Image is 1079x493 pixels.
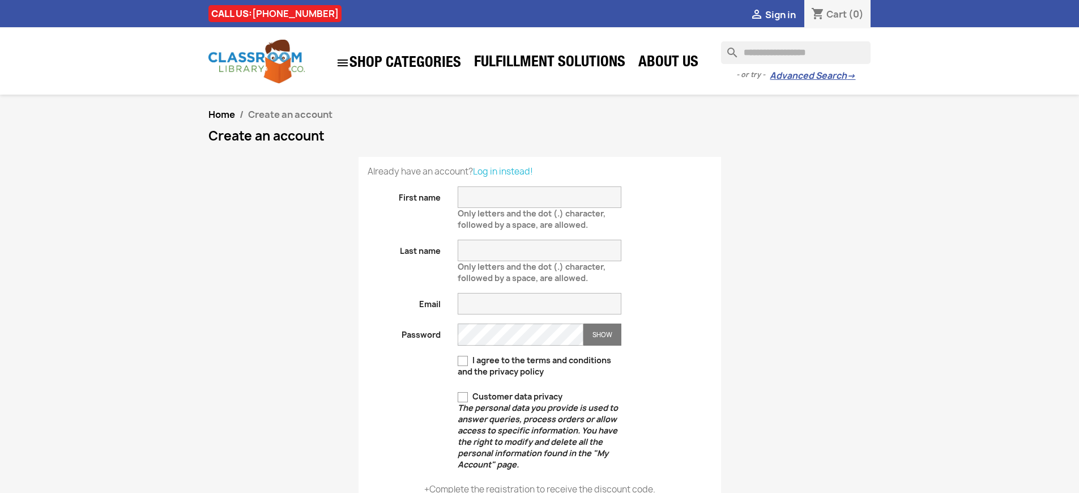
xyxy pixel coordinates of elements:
a: Advanced Search→ [770,70,855,82]
span: Create an account [248,108,332,121]
span: (0) [848,8,864,20]
label: First name [359,186,450,203]
label: Customer data privacy [458,391,621,470]
i:  [336,56,349,70]
h1: Create an account [208,129,871,143]
input: Search [721,41,871,64]
label: Email [359,293,450,310]
i: search [721,41,735,55]
a: SHOP CATEGORIES [330,50,467,75]
button: Show [583,324,621,346]
span: Only letters and the dot (.) character, followed by a space, are allowed. [458,257,605,283]
span: - or try - [736,69,770,80]
label: Last name [359,240,450,257]
em: The personal data you provide is used to answer queries, process orders or allow access to specif... [458,402,618,470]
div: CALL US: [208,5,342,22]
i: shopping_cart [811,8,825,22]
a: Home [208,108,235,121]
span: Only letters and the dot (.) character, followed by a space, are allowed. [458,203,605,230]
a: Fulfillment Solutions [468,52,631,75]
span: Cart [826,8,847,20]
a: About Us [633,52,704,75]
span: Sign in [765,8,796,21]
a: Log in instead! [473,165,533,177]
input: Password input [458,324,583,346]
label: Password [359,324,450,341]
label: I agree to the terms and conditions and the privacy policy [458,355,621,377]
a: [PHONE_NUMBER] [252,7,339,20]
p: Already have an account? [368,166,712,177]
img: Classroom Library Company [208,40,305,83]
i:  [750,8,764,22]
span: → [847,70,855,82]
a:  Sign in [750,8,796,21]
